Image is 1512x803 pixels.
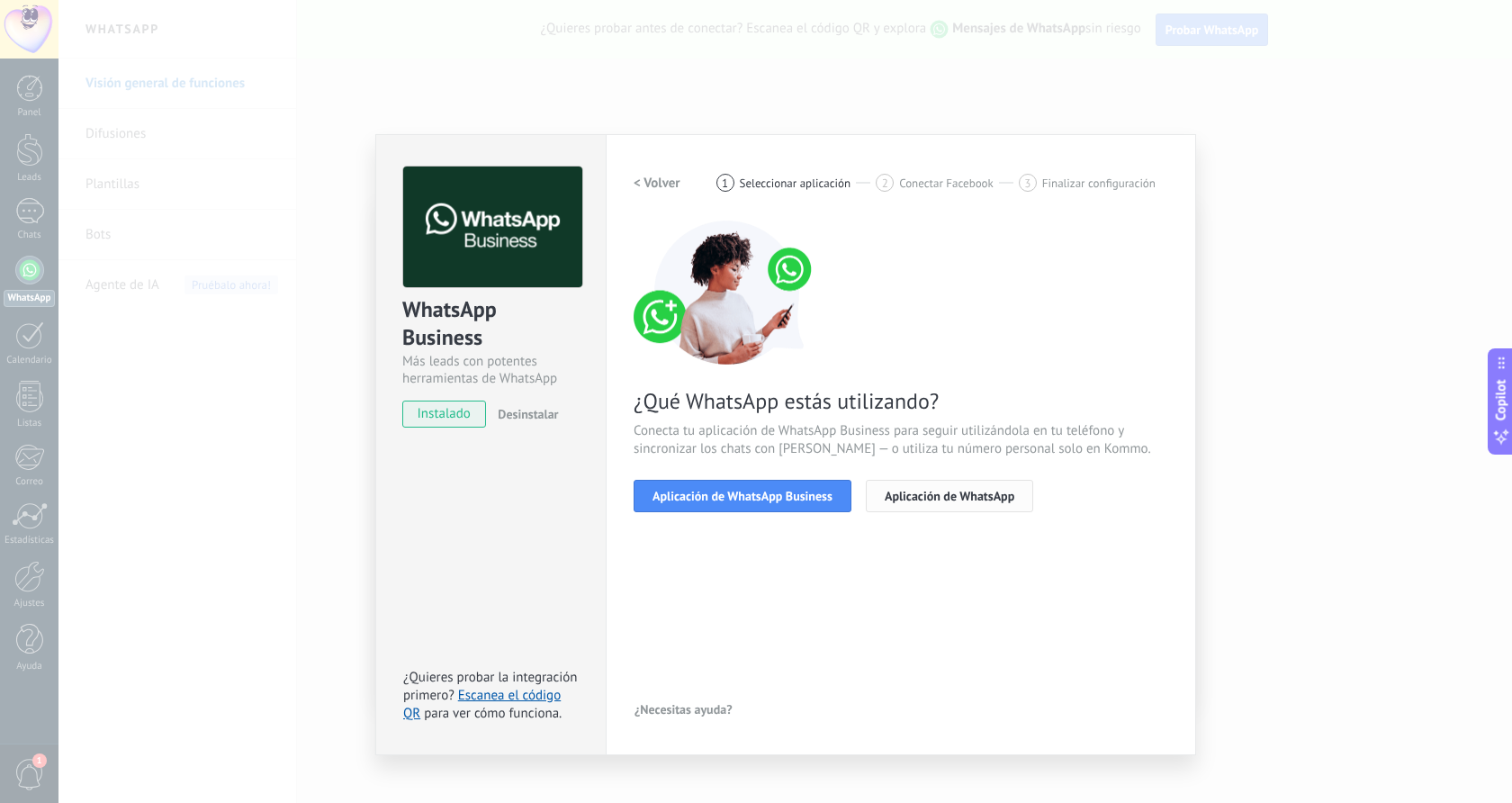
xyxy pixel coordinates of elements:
[1042,176,1156,190] span: Finalizar configuración
[403,669,578,704] span: ¿Quieres probar la integración primero?
[722,176,728,191] span: 1
[403,401,485,428] span: instalado
[403,687,561,722] a: Escanea el código QR
[634,221,823,365] img: connect number
[498,406,558,422] span: Desinstalar
[424,705,562,722] span: para ver cómo funciona.
[1024,176,1030,191] span: 3
[634,480,851,512] button: Aplicación de WhatsApp Business
[866,480,1033,512] button: Aplicación de WhatsApp
[652,490,832,502] span: Aplicación de WhatsApp Business
[403,167,582,288] img: logo_main.png
[885,490,1014,502] span: Aplicación de WhatsApp
[899,176,994,190] span: Conectar Facebook
[634,387,1168,415] span: ¿Qué WhatsApp estás utilizando?
[740,176,851,190] span: Seleccionar aplicación
[634,175,680,192] h2: < Volver
[634,703,733,716] span: ¿Necesitas ayuda?
[882,176,888,191] span: 2
[402,353,580,387] div: Más leads con potentes herramientas de WhatsApp
[490,401,558,428] button: Desinstalar
[634,696,733,723] button: ¿Necesitas ayuda?
[402,295,580,353] div: WhatsApp Business
[1492,380,1510,421] span: Copilot
[634,167,680,199] button: < Volver
[634,422,1168,458] span: Conecta tu aplicación de WhatsApp Business para seguir utilizándola en tu teléfono y sincronizar ...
